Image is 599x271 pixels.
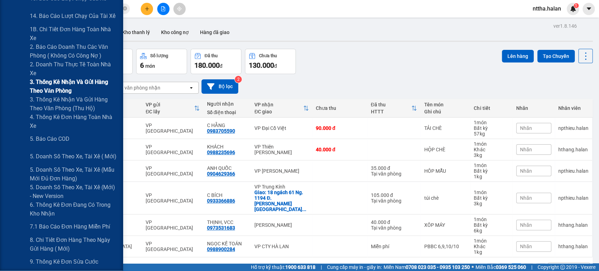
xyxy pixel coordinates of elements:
[424,168,467,174] div: HÔP MẪU
[553,22,577,30] div: ver 1.8.146
[474,120,509,125] div: 1 món
[327,263,382,271] span: Cung cấp máy in - giấy in:
[474,190,509,195] div: 1 món
[285,264,315,270] strong: 1900 633 818
[207,123,247,128] div: C HẰNG
[424,125,467,131] div: TẢI CHÈ
[30,183,118,200] span: 5. Doanh số theo xe, tài xế (mới) - New version
[194,24,235,41] button: Hàng đã giao
[188,85,194,91] svg: open
[371,192,417,198] div: 105.000 đ
[123,6,127,12] span: close-circle
[146,192,200,204] div: VP [GEOGRAPHIC_DATA]
[254,244,309,249] div: VP CTY HÀ LAN
[474,141,509,147] div: 1 món
[496,264,526,270] strong: 0369 525 060
[251,99,312,118] th: Toggle SortBy
[146,109,194,114] div: ĐC lấy
[207,198,235,204] div: 0933366886
[316,105,364,111] div: Chưa thu
[367,99,421,118] th: Toggle SortBy
[583,3,595,15] button: caret-down
[558,147,588,152] div: hthang.halan
[146,165,200,177] div: VP [GEOGRAPHIC_DATA]
[424,109,467,114] div: Ghi chú
[142,99,203,118] th: Toggle SortBy
[520,244,532,249] span: Nhãn
[537,50,575,62] button: Tạo Chuyến
[145,63,155,69] span: món
[30,95,118,113] span: 3. Thống kê nhận và gửi hàng theo văn phòng (thu hộ)
[191,49,241,74] button: Đã thu180.000đ
[558,105,588,111] div: Nhân viên
[30,60,118,78] span: 2. Doanh thu thực tế toàn nhà xe
[424,244,467,249] div: PBBC 6,9,10/10
[207,110,247,115] div: Số điện thoại
[520,195,532,201] span: Nhãn
[574,3,579,8] sup: 1
[302,206,306,212] span: ...
[474,105,509,111] div: Chi tiết
[30,42,118,60] span: 2. Báo cáo doanh thu các văn phòng ( không có công nợ )
[30,113,118,130] span: 4. Thống kê đơn hàng toàn nhà xe
[207,101,247,107] div: Người nhận
[474,222,509,228] div: Bất kỳ
[30,165,118,183] span: 5. Doanh số theo xe, tài xế (Mẫu mới đủ đơn hàng)
[516,105,551,111] div: Nhãn
[207,225,235,231] div: 0973531683
[30,25,118,42] span: 1B. Chi tiết đơn hàng toàn nhà xe
[575,3,577,8] span: 1
[259,53,277,58] div: Chưa thu
[207,144,247,150] div: KHÁCH
[235,76,242,83] sup: 2
[474,152,509,158] div: 3 kg
[173,3,186,15] button: aim
[424,147,467,152] div: HỘP CHÈ
[30,257,98,266] span: 9. Thống kê đơn sửa cước
[207,165,247,171] div: ANH QUỐC
[474,249,509,255] div: 1 kg
[406,264,470,270] strong: 0708 023 035 - 0935 103 250
[207,128,235,134] div: 0983705590
[251,263,315,271] span: Hỗ trợ kỹ thuật:
[207,241,247,246] div: NGỌC KẾ TOÁN
[474,228,509,233] div: 6 kg
[371,225,417,231] div: Tại văn phòng
[30,152,117,161] span: 5. Doanh số theo xe, tài xế ( mới)
[474,163,509,168] div: 1 món
[321,263,322,271] span: |
[520,222,532,228] span: Nhãn
[254,102,303,107] div: VP nhận
[527,4,567,13] span: nttha.halan
[474,217,509,222] div: 1 món
[560,265,565,270] span: copyright
[502,50,534,62] button: Lên hàng
[316,147,364,152] div: 40.000 đ
[274,63,277,69] span: đ
[474,125,509,131] div: Bất kỳ
[146,123,200,134] div: VP [GEOGRAPHIC_DATA]
[424,222,467,228] div: XÔP MÁY
[558,244,588,249] div: hthang.halan
[136,49,187,74] button: Số lượng6món
[157,3,169,15] button: file-add
[220,63,222,69] span: đ
[194,61,220,70] span: 180.000
[474,131,509,137] div: 57 kg
[424,102,467,107] div: Tên món
[207,219,247,225] div: THỊNH, VCC
[140,61,144,70] span: 6
[30,236,118,253] span: 8. Chi tiết đơn hàng theo ngày gửi hàng ( mới)
[424,195,467,201] div: túi chè
[150,53,168,58] div: Số lượng
[155,24,194,41] button: Kho công nợ
[371,244,417,249] div: Miễn phí
[472,266,474,269] span: ⚪️
[207,246,235,252] div: 0988900284
[123,6,127,11] span: close-circle
[570,6,576,12] img: icon-new-feature
[474,174,509,179] div: 1 kg
[475,263,526,271] span: Miền Bắc
[474,244,509,249] div: Khác
[30,12,115,20] span: 14. Báo cáo lượt chạy của tài xế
